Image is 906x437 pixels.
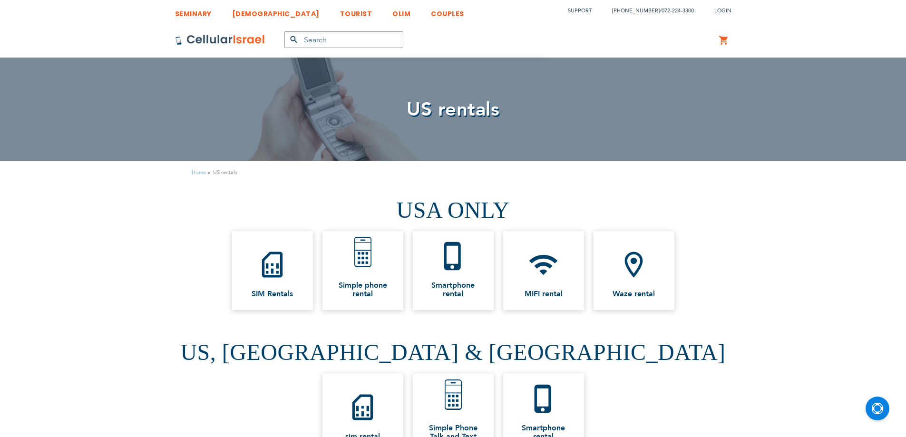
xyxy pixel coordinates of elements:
[612,7,660,14] a: [PHONE_NUMBER]
[232,2,320,20] a: [DEMOGRAPHIC_DATA]
[568,7,592,14] a: Support
[232,231,313,310] a: sim_card SIM Rentals
[618,249,649,280] i: location_on
[322,231,403,310] a: Simple phone rental
[175,34,265,46] img: Cellular Israel Logo
[714,7,731,14] span: Login
[503,231,584,310] a: wifi MIFI rental
[284,31,403,48] input: Search
[422,281,484,298] span: Smartphone rental
[603,4,694,18] li: /
[528,249,559,280] i: wifi
[257,249,288,280] i: sim_card
[662,7,694,14] a: 072-224-3300
[347,392,378,423] i: sim_card
[438,241,468,272] i: phone_iphone
[392,2,410,20] a: OLIM
[407,97,499,123] span: US rentals
[613,290,655,298] span: Waze rental
[340,2,372,20] a: TOURIST
[525,290,563,298] span: MIFI rental
[7,336,899,369] h1: US, [GEOGRAPHIC_DATA] & [GEOGRAPHIC_DATA]
[528,383,559,414] i: phone_iphone
[413,231,494,310] a: phone_iphone Smartphone rental
[431,2,464,20] a: COUPLES
[192,169,206,176] a: Home
[594,231,674,310] a: location_on Waze rental
[175,2,212,20] a: SEMINARY
[252,290,293,298] span: SIM Rentals
[213,168,237,177] strong: US rentals
[7,194,899,227] h1: USA ONLY
[332,281,394,298] span: Simple phone rental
